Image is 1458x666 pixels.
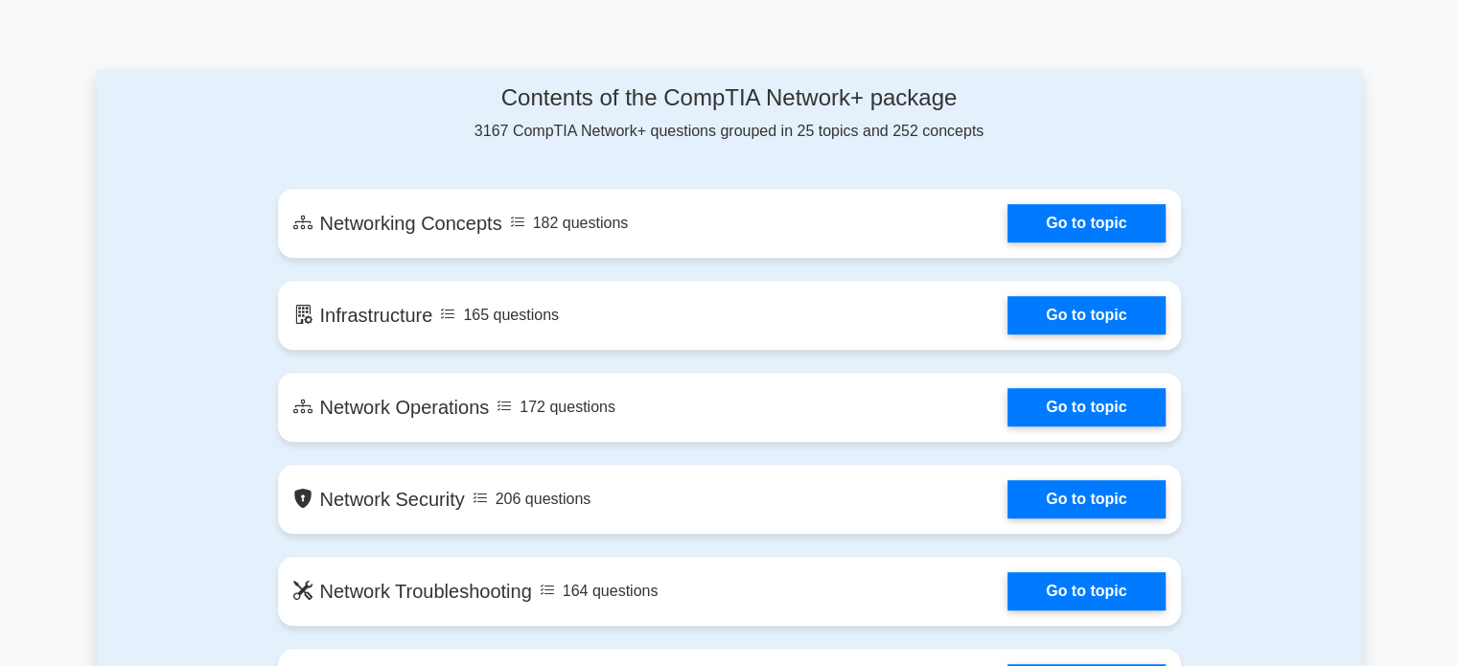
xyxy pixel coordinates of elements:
[1007,204,1165,242] a: Go to topic
[278,84,1181,112] h4: Contents of the CompTIA Network+ package
[1007,480,1165,518] a: Go to topic
[1007,572,1165,610] a: Go to topic
[1007,388,1165,426] a: Go to topic
[1007,296,1165,334] a: Go to topic
[278,84,1181,143] div: 3167 CompTIA Network+ questions grouped in 25 topics and 252 concepts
